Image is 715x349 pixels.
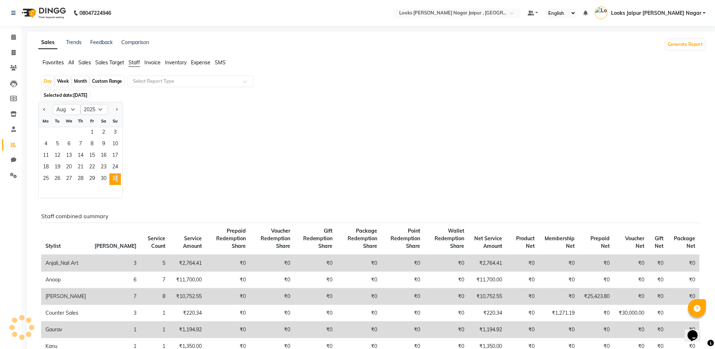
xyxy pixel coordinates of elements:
[382,305,424,322] td: ₹0
[170,272,206,288] td: ₹11,700.00
[63,115,75,127] div: We
[109,150,121,162] span: 17
[382,255,424,272] td: ₹0
[668,305,699,322] td: ₹0
[425,255,468,272] td: ₹0
[98,173,109,185] div: Saturday, August 30, 2025
[128,59,140,66] span: Staff
[41,322,90,338] td: Gaurav
[191,59,210,66] span: Expense
[75,150,86,162] div: Thursday, August 14, 2025
[666,39,705,49] button: Generate Report
[506,322,539,338] td: ₹0
[52,162,63,173] div: Tuesday, August 19, 2025
[649,272,668,288] td: ₹0
[141,272,170,288] td: 7
[40,162,52,173] div: Monday, August 18, 2025
[685,320,708,342] iframe: chat widget
[590,235,610,249] span: Prepaid Net
[53,104,80,115] select: Select month
[114,104,119,115] button: Next month
[674,235,695,249] span: Package Net
[90,322,141,338] td: 1
[40,139,52,150] span: 4
[165,59,187,66] span: Inventory
[41,305,90,322] td: Counter Sales
[382,322,424,338] td: ₹0
[40,115,52,127] div: Mo
[52,162,63,173] span: 19
[86,162,98,173] div: Friday, August 22, 2025
[170,322,206,338] td: ₹1,194.92
[98,127,109,139] span: 2
[668,255,699,272] td: ₹0
[468,288,506,305] td: ₹10,752.55
[40,173,52,185] div: Monday, August 25, 2025
[206,322,250,338] td: ₹0
[250,272,295,288] td: ₹0
[86,162,98,173] span: 22
[382,272,424,288] td: ₹0
[250,288,295,305] td: ₹0
[95,243,136,249] span: [PERSON_NAME]
[614,272,649,288] td: ₹0
[40,162,52,173] span: 18
[52,139,63,150] span: 5
[337,322,382,338] td: ₹0
[98,173,109,185] span: 30
[468,322,506,338] td: ₹1,194.92
[86,173,98,185] div: Friday, August 29, 2025
[75,173,86,185] span: 28
[506,288,539,305] td: ₹0
[215,59,226,66] span: SMS
[216,228,246,249] span: Prepaid Redemption Share
[55,76,71,86] div: Week
[170,288,206,305] td: ₹10,752.55
[425,305,468,322] td: ₹0
[206,305,250,322] td: ₹0
[303,228,333,249] span: Gift Redemption Share
[539,305,579,322] td: ₹1,271.19
[98,139,109,150] span: 9
[40,150,52,162] div: Monday, August 11, 2025
[109,150,121,162] div: Sunday, August 17, 2025
[63,139,75,150] span: 6
[18,3,68,23] img: logo
[86,150,98,162] span: 15
[63,150,75,162] div: Wednesday, August 13, 2025
[86,173,98,185] span: 29
[121,39,149,46] a: Comparison
[98,150,109,162] span: 16
[579,288,614,305] td: ₹25,423.80
[109,139,121,150] span: 10
[539,255,579,272] td: ₹0
[75,173,86,185] div: Thursday, August 28, 2025
[109,139,121,150] div: Sunday, August 10, 2025
[75,150,86,162] span: 14
[38,36,57,49] a: Sales
[40,173,52,185] span: 25
[63,162,75,173] div: Wednesday, August 20, 2025
[545,235,575,249] span: Membership Net
[40,150,52,162] span: 11
[52,173,63,185] div: Tuesday, August 26, 2025
[78,59,91,66] span: Sales
[45,243,61,249] span: Stylist
[52,150,63,162] span: 12
[614,255,649,272] td: ₹0
[539,288,579,305] td: ₹0
[109,127,121,139] div: Sunday, August 3, 2025
[337,288,382,305] td: ₹0
[90,76,124,86] div: Custom Range
[250,305,295,322] td: ₹0
[614,322,649,338] td: ₹0
[250,322,295,338] td: ₹0
[42,76,54,86] div: Day
[250,255,295,272] td: ₹0
[141,288,170,305] td: 8
[109,115,121,127] div: Su
[63,173,75,185] span: 27
[42,104,47,115] button: Previous month
[295,255,337,272] td: ₹0
[63,150,75,162] span: 13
